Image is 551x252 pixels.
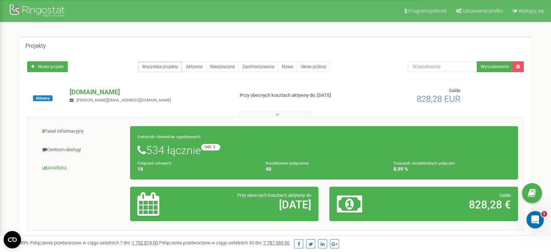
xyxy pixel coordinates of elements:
[159,240,289,245] span: Połączenia przetworzone w ciągu ostatnich 30 dni :
[25,43,46,49] h5: Projekty
[4,231,21,248] button: Open CMP widget
[263,240,289,245] u: 7 787 559,00
[278,61,297,72] a: Nowe
[393,166,511,172] h4: 8,99 %
[408,61,477,72] input: Wyszukiwanie
[137,144,511,156] h1: 534 łącznie
[33,95,53,101] span: Aktywny
[398,199,511,211] h2: 828,28 €
[463,8,503,14] span: Ustawienia profilu
[70,87,228,97] p: [DOMAIN_NAME]
[237,193,311,198] span: Przy obecnych kosztach aktywny do
[297,61,330,72] a: Okres próbny
[201,144,220,150] small: -342
[137,161,171,166] small: Połączeń celowych
[541,211,547,217] span: 1
[266,166,383,172] h4: 48
[417,94,460,104] span: 828,28 EUR
[393,161,455,166] small: Stosunek nieodebranych połączeń
[206,61,239,72] a: Nieopłacone
[138,61,182,72] a: Wszystkie projekty
[240,92,356,99] p: Przy obecnych kosztach aktywny do: [DATE]
[499,193,511,198] span: Saldo
[76,98,171,103] span: [PERSON_NAME][EMAIL_ADDRESS][DOMAIN_NAME]
[182,61,206,72] a: Aktywne
[266,161,309,166] small: Nieodebrane połączenia
[27,61,68,72] a: Nowy projekt
[518,8,544,14] span: Wyloguj się
[238,61,278,72] a: Zarchiwizowane
[132,240,158,245] u: 1 752 874,00
[199,199,311,211] h2: [DATE]
[33,141,130,159] a: Centrum obsługi
[477,61,513,72] button: Wyszukiwanie
[449,88,460,93] span: Saldo
[33,159,130,177] a: Analityka
[33,123,130,140] a: Panel Informacyjny
[408,8,447,14] span: Program poleceń
[137,166,255,172] h4: 18
[137,135,200,139] small: Statystyki dzwonków tygodniowych
[526,211,544,228] iframe: Intercom live chat
[30,240,158,245] span: Połączenia przetworzone w ciągu ostatnich 7 dni :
